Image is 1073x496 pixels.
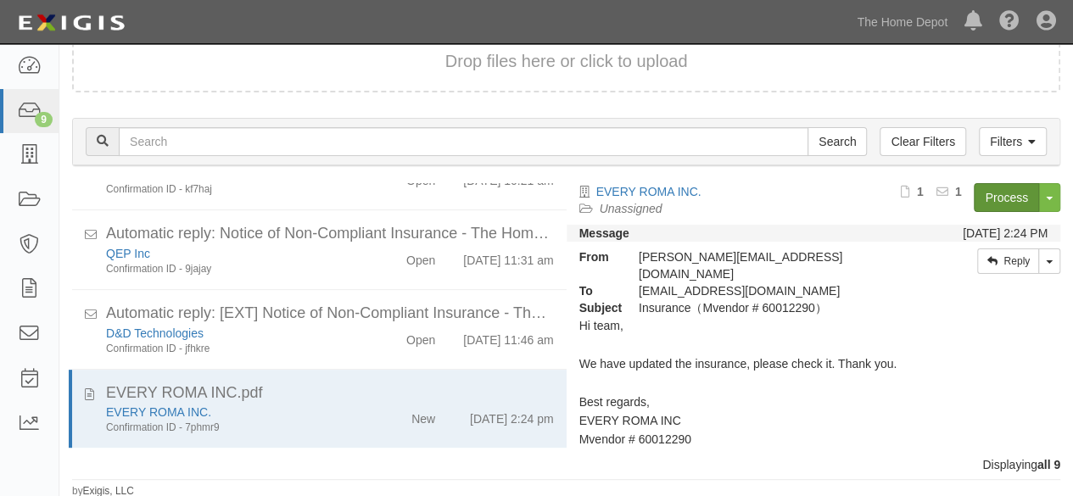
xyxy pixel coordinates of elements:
div: Confirmation ID - 9jajay [106,262,356,276]
div: Automatic reply: Notice of Non-Compliant Insurance - The Home Depot [106,223,554,245]
div: Open [406,245,435,269]
span: Best regards, [579,395,650,409]
a: Filters [979,127,1047,156]
button: Drop files here or click to upload [445,49,688,74]
b: all 9 [1037,458,1060,471]
img: logo-5460c22ac91f19d4615b14bd174203de0afe785f0fc80cf4dbbc73dc1793850b.png [13,8,130,38]
div: Confirmation ID - 7phmr9 [106,421,356,435]
div: EVERY ROMA INC. [106,404,356,421]
div: New [411,404,435,427]
div: Confirmation ID - jfhkre [106,342,356,356]
a: QEP Inc [106,247,150,260]
a: Clear Filters [880,127,965,156]
strong: Message [579,226,629,240]
span: Hi team, [579,319,623,332]
strong: From [567,248,626,265]
div: [DATE] 2:24 pm [470,404,554,427]
div: EVERY ROMA INC.pdf [106,382,554,404]
b: 1 [955,185,962,198]
span: Mvendor # 60012290 [579,432,691,446]
span: We have updated the insurance, please check it. Thank you. [579,357,897,371]
input: Search [808,127,867,156]
div: [DATE] 11:31 am [463,245,553,269]
strong: To [567,282,626,299]
div: Confirmation ID - kf7haj [106,182,356,197]
div: Open [406,325,435,348]
span: EVERY ROMA INC [579,414,681,427]
a: EVERY ROMA INC. [106,405,211,419]
div: [PERSON_NAME][EMAIL_ADDRESS][DOMAIN_NAME] [626,248,925,282]
div: Insurance（Mvendor # 60012290） [626,299,925,316]
input: Search [119,127,808,156]
strong: Subject [567,299,626,316]
div: [DATE] 2:24 PM [963,225,1048,242]
a: The Home Depot [848,5,956,39]
div: 9 [35,112,53,127]
div: Automatic reply: [EXT] Notice of Non-Compliant Insurance - The Home Depot [106,303,554,325]
a: Reply [977,248,1039,274]
a: D&D Technologies [106,326,204,340]
b: 1 [917,185,924,198]
div: party-vx7vpt@sbainsurance.homedepot.com [626,282,925,299]
a: EVERY ROMA INC. [596,185,701,198]
div: Displaying [59,456,1073,473]
i: Help Center - Complianz [999,12,1020,32]
div: [DATE] 11:46 am [463,325,553,348]
a: Unassigned [600,202,662,215]
a: Process [974,183,1039,212]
